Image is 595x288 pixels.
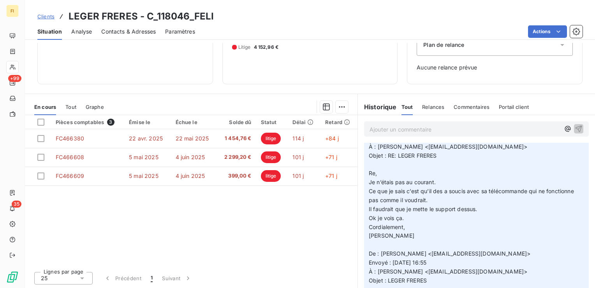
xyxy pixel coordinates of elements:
[129,172,158,179] span: 5 mai 2025
[254,44,279,51] span: 4 152,96 €
[569,261,587,280] iframe: Intercom live chat
[8,75,21,82] span: +99
[261,133,281,144] span: litige
[146,270,157,286] button: 1
[176,135,209,142] span: 22 mai 2025
[325,154,337,160] span: +71 j
[261,119,283,125] div: Statut
[56,172,84,179] span: FC466609
[325,135,339,142] span: +84 j
[176,119,212,125] div: Échue le
[56,154,84,160] span: FC466608
[176,172,205,179] span: 4 juin 2025
[222,119,252,125] div: Solde dû
[107,119,114,126] span: 3
[176,154,205,160] span: 4 juin 2025
[129,154,158,160] span: 5 mai 2025
[6,76,18,89] a: +99
[292,154,304,160] span: 101 j
[238,44,251,51] span: Litige
[12,201,21,208] span: 35
[151,274,153,282] span: 1
[157,270,197,286] button: Suivant
[6,5,19,17] div: FI
[423,41,464,49] span: Plan de relance
[165,28,195,36] span: Paramètres
[261,151,281,163] span: litige
[422,104,444,110] span: Relances
[222,135,252,142] span: 1 454,76 €
[69,9,214,23] h3: LEGER FRERES - C_118046_FELI
[292,172,304,179] span: 101 j
[292,135,304,142] span: 114 j
[325,172,337,179] span: +71 j
[65,104,76,110] span: Tout
[222,153,252,161] span: 2 299,20 €
[417,64,573,71] span: Aucune relance prévue
[129,135,163,142] span: 22 avr. 2025
[261,170,281,182] span: litige
[222,172,252,180] span: 399,00 €
[358,102,397,112] h6: Historique
[325,119,353,125] div: Retard
[56,119,120,126] div: Pièces comptables
[37,13,55,20] span: Clients
[528,25,567,38] button: Actions
[454,104,489,110] span: Commentaires
[499,104,529,110] span: Portail client
[41,274,48,282] span: 25
[129,119,166,125] div: Émise le
[292,119,316,125] div: Délai
[34,104,56,110] span: En cours
[86,104,104,110] span: Graphe
[99,270,146,286] button: Précédent
[56,135,84,142] span: FC466380
[401,104,413,110] span: Tout
[6,271,19,283] img: Logo LeanPay
[37,28,62,36] span: Situation
[37,12,55,20] a: Clients
[101,28,156,36] span: Contacts & Adresses
[71,28,92,36] span: Analyse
